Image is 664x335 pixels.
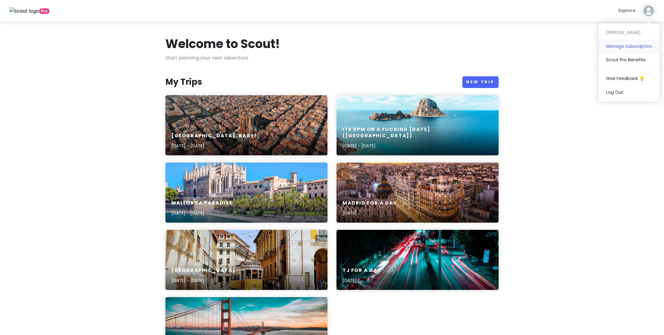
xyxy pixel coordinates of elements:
[171,200,232,206] h6: Mallorca Paradise
[599,86,659,99] a: Log Out
[165,36,280,52] h1: Welcome to Scout!
[165,230,327,290] a: yellow and white tram on road during daytime[GEOGRAPHIC_DATA][DATE] - [DATE]
[39,8,49,14] span: greetings, globetrotter
[171,277,235,284] p: [DATE] - [DATE]
[462,76,499,88] a: New Trip
[9,7,49,15] a: Pro
[343,267,381,274] h6: TJ for a Day
[343,277,381,284] p: [DATE]
[171,142,257,149] p: [DATE] - [DATE]
[165,163,327,223] a: brown concrete building near body of water during daytimeMallorca Paradise[DATE] - [DATE]
[165,77,202,87] h3: My Trips
[343,210,397,216] p: [DATE]
[343,126,493,139] h6: ITS 9PM ON A FUCKING [DATE] ([GEOGRAPHIC_DATA])
[337,95,499,155] a: gray and brown rock formation on blue sea under blue sky during daytimeITS 9PM ON A FUCKING [DATE...
[171,210,232,216] p: [DATE] - [DATE]
[337,163,499,223] a: aerial photography of vehicles passing between high rise buildingsMadrid for a Day[DATE]
[616,5,638,17] a: Explore
[343,200,397,206] h6: Madrid for a Day
[599,53,659,67] a: Scout Pro Benefits
[599,72,659,85] a: Give Feedback 💡
[171,133,257,139] h6: [GEOGRAPHIC_DATA], Baby!
[343,142,493,149] p: [DATE] - [DATE]
[337,230,499,290] a: time-lapse photography of vehicles on road at nightTJ for a Day[DATE]
[643,5,655,17] img: User profile
[9,7,39,15] img: Scout logo
[171,267,235,274] h6: [GEOGRAPHIC_DATA]
[599,39,659,53] button: Manage Subscription
[165,95,327,155] a: aerial view of city buildings during daytime[GEOGRAPHIC_DATA], Baby![DATE] - [DATE]
[165,54,499,62] p: Start planning your next adventure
